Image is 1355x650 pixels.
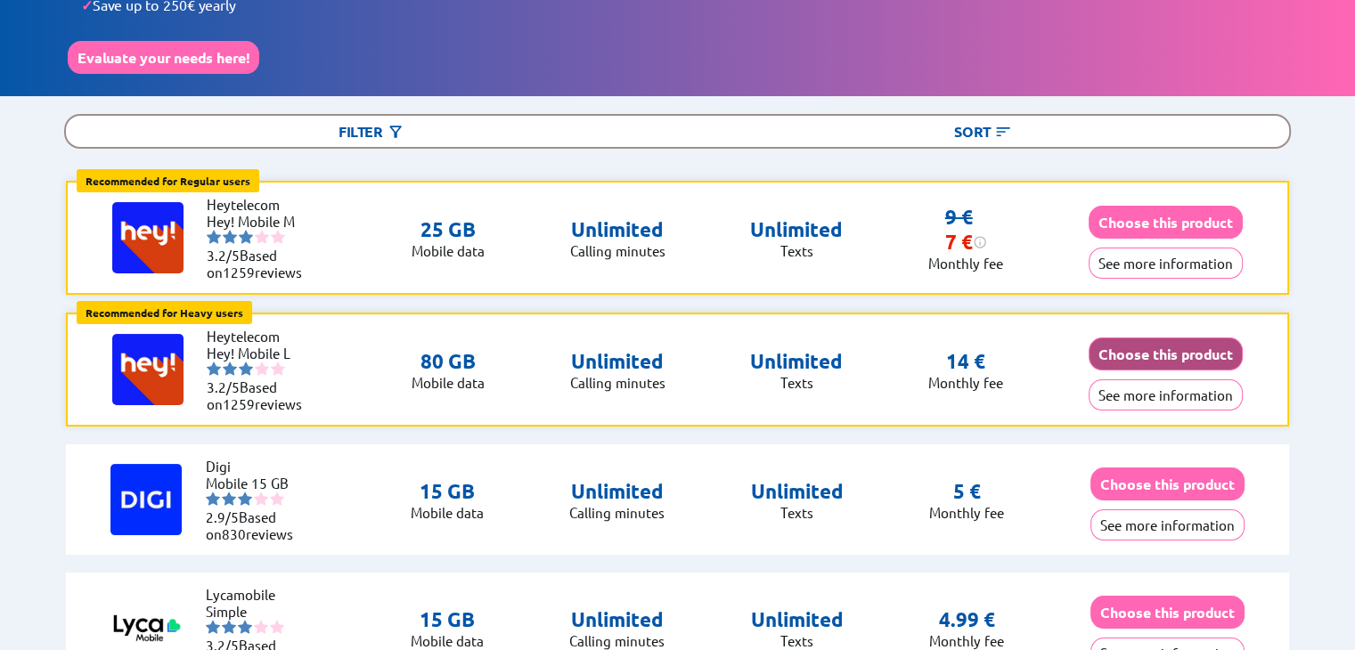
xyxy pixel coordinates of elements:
[1090,509,1245,540] button: See more information
[411,479,484,504] p: 15 GB
[411,632,484,649] p: Mobile data
[255,230,269,244] img: starnr4
[207,196,314,213] li: Heytelecom
[569,479,665,504] p: Unlimited
[206,508,313,542] li: Based on reviews
[678,116,1289,147] div: Sort
[68,41,259,74] button: Evaluate your needs here!
[412,217,485,242] p: 25 GB
[928,255,1003,272] p: Monthly fee
[239,230,253,244] img: starnr3
[254,620,268,634] img: starnr4
[929,504,1004,521] p: Monthly fee
[1089,206,1243,239] button: Choose this product
[239,362,253,376] img: starnr3
[1089,386,1243,403] a: See more information
[946,349,985,374] p: 14 €
[206,586,313,603] li: Lycamobile
[270,620,284,634] img: starnr5
[750,374,843,391] p: Texts
[207,247,314,280] li: Based on reviews
[1089,248,1243,279] button: See more information
[569,504,665,521] p: Calling minutes
[238,492,252,506] img: starnr3
[570,374,665,391] p: Calling minutes
[953,479,981,504] p: 5 €
[207,362,221,376] img: starnr1
[1089,255,1243,272] a: See more information
[238,620,252,634] img: starnr3
[223,264,255,280] span: 1259
[112,202,184,273] img: Logo of Heytelecom
[270,492,284,506] img: starnr5
[206,475,313,492] li: Mobile 15 GB
[928,374,1003,391] p: Monthly fee
[411,607,484,632] p: 15 GB
[751,607,844,632] p: Unlimited
[207,247,240,264] span: 3.2/5
[207,213,314,230] li: Hey! Mobile M
[411,504,484,521] p: Mobile data
[254,492,268,506] img: starnr4
[929,632,1004,649] p: Monthly fee
[751,504,844,521] p: Texts
[223,395,255,412] span: 1259
[271,362,285,376] img: starnr5
[223,230,237,244] img: starnr2
[1090,604,1245,621] a: Choose this product
[750,217,843,242] p: Unlimited
[570,217,665,242] p: Unlimited
[1089,337,1243,370] button: Choose this product
[412,349,485,374] p: 80 GB
[255,362,269,376] img: starnr4
[222,620,236,634] img: starnr2
[66,116,677,147] div: Filter
[945,230,987,255] div: 7 €
[207,378,240,395] span: 3.2/5
[207,328,314,345] li: Heytelecom
[751,632,844,649] p: Texts
[569,607,665,632] p: Unlimited
[751,479,844,504] p: Unlimited
[86,174,250,188] b: Recommended for Regular users
[206,492,220,506] img: starnr1
[750,242,843,259] p: Texts
[207,345,314,362] li: Hey! Mobile L
[570,242,665,259] p: Calling minutes
[206,620,220,634] img: starnr1
[945,205,973,229] s: 9 €
[222,492,236,506] img: starnr2
[1089,345,1243,362] a: Choose this product
[973,235,987,249] img: information
[271,230,285,244] img: starnr5
[206,458,313,475] li: Digi
[1090,596,1245,629] button: Choose this product
[110,464,182,535] img: Logo of Digi
[1090,516,1245,533] a: See more information
[387,123,404,141] img: Button open the filtering menu
[112,334,184,405] img: Logo of Heytelecom
[223,362,237,376] img: starnr2
[207,230,221,244] img: starnr1
[570,349,665,374] p: Unlimited
[1089,379,1243,410] button: See more information
[412,242,485,259] p: Mobile data
[1089,214,1243,231] a: Choose this product
[939,607,995,632] p: 4.99 €
[994,123,1012,141] img: Button open the sorting menu
[222,525,246,542] span: 830
[206,508,239,525] span: 2.9/5
[1090,467,1245,500] button: Choose this product
[412,374,485,391] p: Mobile data
[1090,475,1245,492] a: Choose this product
[569,632,665,649] p: Calling minutes
[86,305,243,320] b: Recommended for Heavy users
[750,349,843,374] p: Unlimited
[206,603,313,620] li: Simple
[207,378,314,412] li: Based on reviews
